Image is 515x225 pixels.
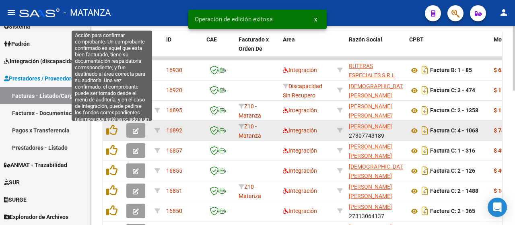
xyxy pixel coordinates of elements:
strong: Factura C: 4 - 1068 [430,128,478,134]
span: Explorador de Archivos [4,213,68,221]
span: 16851 [166,188,182,194]
span: Integración (discapacidad) [4,57,78,66]
datatable-header-cell: Facturado x Orden De [235,31,280,66]
span: Prestadores / Proveedores [4,74,77,83]
span: 16892 [166,127,182,134]
datatable-header-cell: Area [280,31,334,66]
span: RUTERAS ESPECIALES S.R.L [349,63,395,78]
span: Operación de edición exitosa [195,15,273,23]
strong: Factura C: 2 - 365 [430,208,475,215]
span: CPBT [409,36,424,43]
i: Descargar documento [420,64,430,76]
span: Area [283,36,295,43]
span: [PERSON_NAME] [PERSON_NAME] [349,184,392,199]
span: [PERSON_NAME] [PERSON_NAME] [349,143,392,159]
i: Descargar documento [420,204,430,217]
datatable-header-cell: CAE [203,31,235,66]
datatable-header-cell: CPBT [406,31,490,66]
span: SUR [4,178,20,187]
span: Monto [494,36,510,43]
span: 16850 [166,208,182,214]
span: Integración [283,67,317,73]
i: Descargar documento [420,164,430,177]
span: Z10 - Matanza [239,123,261,139]
div: 27422252423 [349,142,403,159]
i: Descargar documento [420,184,430,197]
span: Z10 - Matanza [239,184,261,199]
span: [DEMOGRAPHIC_DATA][PERSON_NAME] [PERSON_NAME] [349,163,408,188]
span: [PERSON_NAME] [PERSON_NAME] [349,103,392,119]
div: 23286150144 [349,82,403,99]
span: Integración [283,188,317,194]
span: CAE [206,36,217,43]
div: Open Intercom Messenger [488,198,507,217]
span: Discapacidad Sin Recupero [283,83,322,99]
span: ID [166,36,171,43]
span: Integración [283,167,317,174]
span: 16895 [166,107,182,114]
span: Padrón [4,39,30,48]
span: Facturado x Orden De [239,36,269,52]
div: 27307743189 [349,122,403,139]
span: Razón Social [349,36,382,43]
span: [PERSON_NAME] [349,204,392,210]
strong: Factura C: 2 - 126 [430,168,475,174]
strong: Factura C: 3 - 474 [430,87,475,94]
span: 16930 [166,67,182,73]
span: Z10 - Matanza [239,103,261,119]
strong: Factura C: 2 - 1358 [430,107,478,114]
span: Integración [283,208,317,214]
button: x [308,12,323,27]
span: [DEMOGRAPHIC_DATA][PERSON_NAME] [349,83,408,99]
i: Descargar documento [420,104,430,117]
div: 27247302412 [349,102,403,119]
i: Descargar documento [420,124,430,137]
strong: Factura C: 1 - 316 [430,148,475,154]
span: - MATANZA [64,4,111,22]
mat-icon: person [499,8,509,17]
mat-icon: menu [6,8,16,17]
datatable-header-cell: ID [163,31,203,66]
div: 30718052919 [349,62,403,78]
span: 16857 [166,147,182,154]
strong: Factura B: 1 - 85 [430,67,472,74]
strong: Factura C: 2 - 1488 [430,188,478,194]
span: SURGE [4,195,27,204]
span: 16920 [166,87,182,93]
span: [PERSON_NAME] [349,123,392,130]
div: 27175801249 [349,162,403,179]
span: ANMAT - Trazabilidad [4,161,67,169]
span: Integración [283,107,317,114]
span: 16855 [166,167,182,174]
i: Descargar documento [420,84,430,97]
span: Integración [283,147,317,154]
div: 27313064137 [349,202,403,219]
div: 27255979189 [349,182,403,199]
span: Sistema [4,22,30,31]
span: Integración [283,127,317,134]
datatable-header-cell: Razón Social [346,31,406,66]
i: Descargar documento [420,144,430,157]
span: x [314,16,317,23]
